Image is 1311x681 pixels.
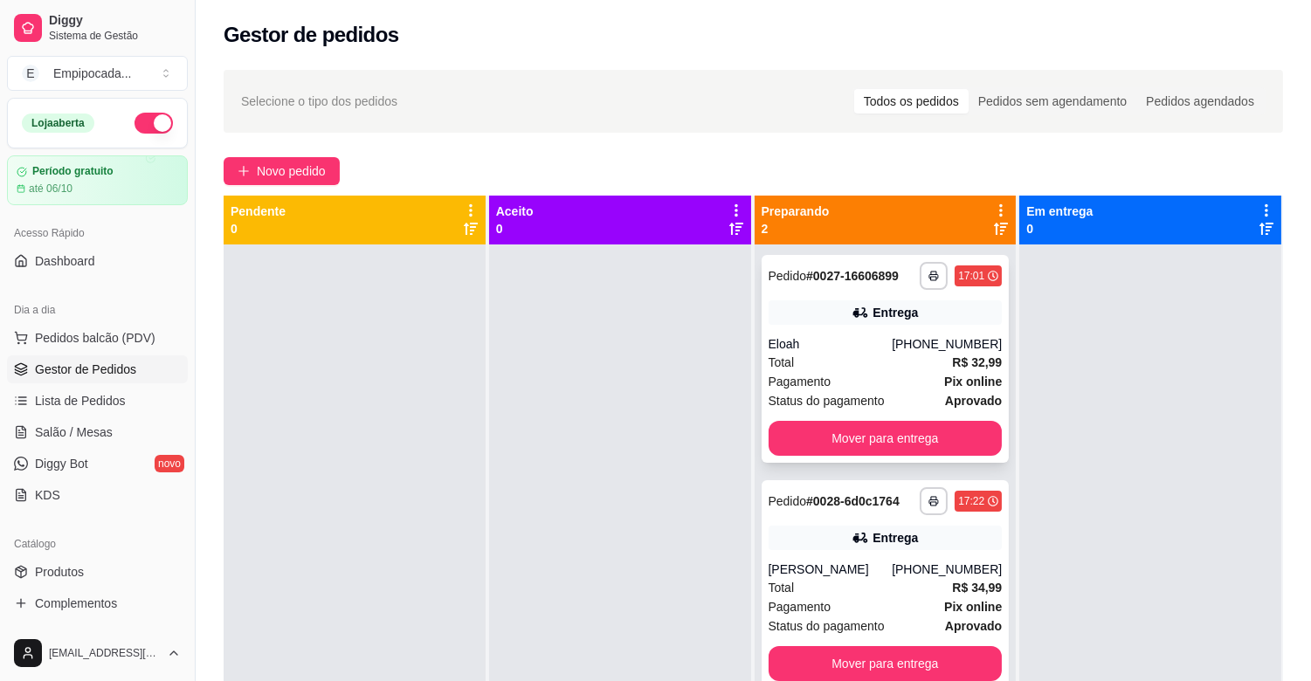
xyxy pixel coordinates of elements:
[945,394,1002,408] strong: aprovado
[238,165,250,177] span: plus
[49,646,160,660] span: [EMAIL_ADDRESS][DOMAIN_NAME]
[241,92,397,111] span: Selecione o tipo dos pedidos
[1026,203,1093,220] p: Em entrega
[769,421,1003,456] button: Mover para entrega
[7,56,188,91] button: Select a team
[496,220,534,237] p: 0
[7,247,188,275] a: Dashboard
[7,324,188,352] button: Pedidos balcão (PDV)
[135,113,173,134] button: Alterar Status
[769,372,831,391] span: Pagamento
[952,355,1002,369] strong: R$ 32,99
[35,252,95,270] span: Dashboard
[32,165,114,178] article: Período gratuito
[53,65,132,82] div: Empipocada ...
[7,355,188,383] a: Gestor de Pedidos
[49,29,181,43] span: Sistema de Gestão
[769,561,893,578] div: [PERSON_NAME]
[35,486,60,504] span: KDS
[231,220,286,237] p: 0
[35,423,113,441] span: Salão / Mesas
[7,296,188,324] div: Dia a dia
[958,269,984,283] div: 17:01
[769,578,795,597] span: Total
[873,304,918,321] div: Entrega
[7,558,188,586] a: Produtos
[231,203,286,220] p: Pendente
[7,632,188,674] button: [EMAIL_ADDRESS][DOMAIN_NAME]
[35,361,136,378] span: Gestor de Pedidos
[769,494,807,508] span: Pedido
[496,203,534,220] p: Aceito
[35,329,155,347] span: Pedidos balcão (PDV)
[35,392,126,409] span: Lista de Pedidos
[7,219,188,247] div: Acesso Rápido
[22,113,94,133] div: Loja aberta
[49,13,181,29] span: Diggy
[7,7,188,49] a: DiggySistema de Gestão
[873,529,918,547] div: Entrega
[7,589,188,617] a: Complementos
[892,561,1002,578] div: [PHONE_NUMBER]
[945,619,1002,633] strong: aprovado
[944,375,1002,389] strong: Pix online
[969,89,1136,113] div: Pedidos sem agendamento
[769,391,885,410] span: Status do pagamento
[7,530,188,558] div: Catálogo
[7,155,188,205] a: Período gratuitoaté 06/10
[769,646,1003,681] button: Mover para entrega
[7,418,188,446] a: Salão / Mesas
[7,387,188,415] a: Lista de Pedidos
[7,450,188,478] a: Diggy Botnovo
[952,581,1002,595] strong: R$ 34,99
[35,455,88,472] span: Diggy Bot
[806,494,900,508] strong: # 0028-6d0c1764
[769,269,807,283] span: Pedido
[22,65,39,82] span: E
[854,89,969,113] div: Todos os pedidos
[29,182,72,196] article: até 06/10
[1136,89,1264,113] div: Pedidos agendados
[769,597,831,616] span: Pagamento
[1026,220,1093,237] p: 0
[806,269,899,283] strong: # 0027-16606899
[762,220,830,237] p: 2
[7,481,188,509] a: KDS
[769,353,795,372] span: Total
[762,203,830,220] p: Preparando
[35,595,117,612] span: Complementos
[769,616,885,636] span: Status do pagamento
[35,563,84,581] span: Produtos
[958,494,984,508] div: 17:22
[224,157,340,185] button: Novo pedido
[892,335,1002,353] div: [PHONE_NUMBER]
[257,162,326,181] span: Novo pedido
[224,21,399,49] h2: Gestor de pedidos
[769,335,893,353] div: Eloah
[944,600,1002,614] strong: Pix online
